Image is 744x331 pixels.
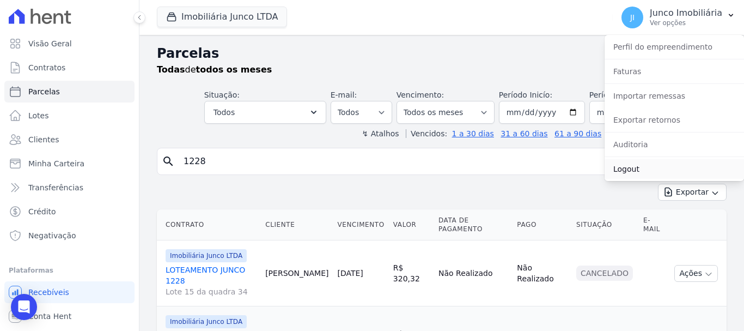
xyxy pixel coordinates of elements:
[674,265,718,282] button: Ações
[162,155,175,168] i: search
[605,37,744,57] a: Perfil do empreendimento
[605,110,744,130] a: Exportar retornos
[4,33,135,55] a: Visão Geral
[639,209,670,240] th: E-mail
[28,206,56,217] span: Crédito
[166,264,257,297] a: LOTEAMENTO JUNCO 1228Lote 15 da quadra 34
[513,209,572,240] th: Pago
[331,91,357,99] label: E-mail:
[389,240,434,306] td: R$ 320,32
[4,153,135,174] a: Minha Carteira
[499,91,552,99] label: Período Inicío:
[434,240,513,306] td: Não Realizado
[28,182,83,193] span: Transferências
[554,129,601,138] a: 61 a 90 dias
[337,269,363,278] a: [DATE]
[613,2,744,33] button: JI Junco Imobiliária Ver opções
[28,311,71,322] span: Conta Hent
[650,8,722,19] p: Junco Imobiliária
[214,106,235,119] span: Todos
[28,287,69,298] span: Recebíveis
[11,294,37,320] div: Open Intercom Messenger
[4,57,135,79] a: Contratos
[4,105,135,127] a: Lotes
[658,184,727,201] button: Exportar
[452,129,494,138] a: 1 a 30 dias
[4,305,135,327] a: Conta Hent
[406,129,447,138] label: Vencidos:
[589,89,675,101] label: Período Fim:
[157,7,287,27] button: Imobiliária Junco LTDA
[28,110,49,121] span: Lotes
[261,209,333,240] th: Cliente
[196,64,272,75] strong: todos os meses
[4,225,135,246] a: Negativação
[28,158,84,169] span: Minha Carteira
[28,230,76,241] span: Negativação
[397,91,444,99] label: Vencimento:
[177,151,722,172] input: Buscar por nome do lote ou do cliente
[4,281,135,303] a: Recebíveis
[362,129,399,138] label: ↯ Atalhos
[166,286,257,297] span: Lote 15 da quadra 34
[605,159,744,179] a: Logout
[4,201,135,222] a: Crédito
[4,81,135,103] a: Parcelas
[204,101,326,124] button: Todos
[501,129,547,138] a: 31 a 60 dias
[572,209,639,240] th: Situação
[204,91,240,99] label: Situação:
[513,240,572,306] td: Não Realizado
[28,38,72,49] span: Visão Geral
[28,134,59,145] span: Clientes
[605,86,744,106] a: Importar remessas
[434,209,513,240] th: Data de Pagamento
[157,64,185,75] strong: Todas
[166,249,247,262] span: Imobiliária Junco LTDA
[630,14,635,21] span: JI
[261,240,333,306] td: [PERSON_NAME]
[157,44,727,63] h2: Parcelas
[4,129,135,151] a: Clientes
[4,177,135,198] a: Transferências
[605,135,744,154] a: Auditoria
[650,19,722,27] p: Ver opções
[9,264,130,277] div: Plataformas
[166,315,247,328] span: Imobiliária Junco LTDA
[576,266,633,281] div: Cancelado
[157,63,272,76] p: de
[333,209,388,240] th: Vencimento
[28,62,65,73] span: Contratos
[28,86,60,97] span: Parcelas
[605,62,744,81] a: Faturas
[157,209,261,240] th: Contrato
[389,209,434,240] th: Valor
